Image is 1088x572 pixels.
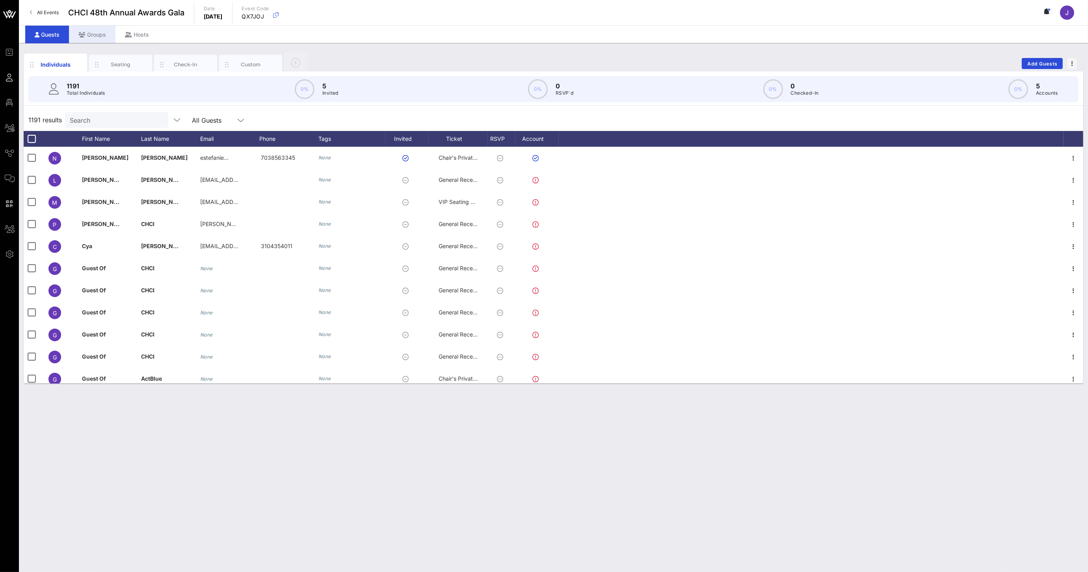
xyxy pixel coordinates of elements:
[488,131,515,147] div: RSVP
[141,331,154,338] span: CHCI
[67,89,105,97] p: Total Individuals
[322,89,338,97] p: Invited
[28,115,62,125] span: 1191 results
[82,243,92,249] span: Cya
[200,265,213,271] i: None
[69,26,115,43] div: Groups
[141,375,162,382] span: ActBlue
[141,287,154,293] span: CHCI
[200,354,213,360] i: None
[53,376,57,383] span: G
[115,26,158,43] div: Hosts
[52,199,58,206] span: M
[1060,6,1074,20] div: J
[204,5,223,13] p: Date
[53,332,57,338] span: G
[141,131,200,147] div: Last Name
[791,89,819,97] p: Checked-In
[1036,89,1058,97] p: Accounts
[791,81,819,91] p: 0
[242,13,269,21] p: QX7JOJ
[1022,58,1063,69] button: Add Guests
[200,332,213,338] i: None
[439,243,486,249] span: General Reception
[168,61,203,68] div: Check-In
[439,198,541,205] span: VIP Seating & Chair's Private Reception
[37,9,59,15] span: All Events
[200,310,213,316] i: None
[233,61,268,68] div: Custom
[515,131,559,147] div: Account
[261,243,292,249] span: 3104354011
[1027,61,1058,67] span: Add Guests
[318,177,331,183] i: None
[200,131,259,147] div: Email
[318,221,331,227] i: None
[322,81,338,91] p: 5
[187,112,250,128] div: All Guests
[318,287,331,293] i: None
[439,287,486,293] span: General Reception
[200,198,295,205] span: [EMAIL_ADDRESS][DOMAIN_NAME]
[53,177,56,184] span: L
[53,354,57,361] span: G
[1036,81,1058,91] p: 5
[68,7,184,19] span: CHCI 48th Annual Awards Gala
[318,376,331,381] i: None
[141,221,154,227] span: CHCI
[82,353,106,360] span: Guest Of
[82,375,106,382] span: Guest Of
[25,6,63,19] a: All Events
[318,265,331,271] i: None
[439,176,486,183] span: General Reception
[82,265,106,271] span: Guest Of
[82,198,128,205] span: [PERSON_NAME]
[318,131,385,147] div: Tags
[556,89,573,97] p: RSVP`d
[141,309,154,316] span: CHCI
[439,309,486,316] span: General Reception
[141,265,154,271] span: CHCI
[200,243,295,249] span: [EMAIL_ADDRESS][DOMAIN_NAME]
[429,131,488,147] div: Ticket
[141,154,188,161] span: [PERSON_NAME]
[318,331,331,337] i: None
[53,288,57,294] span: G
[141,176,188,183] span: [PERSON_NAME]
[38,60,73,69] div: Individuals
[318,353,331,359] i: None
[1066,9,1069,17] span: J
[261,154,295,161] span: 7038563345
[82,154,128,161] span: [PERSON_NAME]
[318,243,331,249] i: None
[141,353,154,360] span: CHCI
[82,131,141,147] div: First Name
[103,61,138,68] div: Seating
[439,154,504,161] span: Chair's Private Reception
[200,221,340,227] span: [PERSON_NAME][EMAIL_ADDRESS][DOMAIN_NAME]
[82,309,106,316] span: Guest Of
[25,26,69,43] div: Guests
[439,375,504,382] span: Chair's Private Reception
[192,117,221,124] div: All Guests
[318,309,331,315] i: None
[82,287,106,293] span: Guest Of
[259,131,318,147] div: Phone
[439,331,486,338] span: General Reception
[200,376,213,382] i: None
[204,13,223,21] p: [DATE]
[200,288,213,293] i: None
[141,243,188,249] span: [PERSON_NAME]
[53,265,57,272] span: G
[82,331,106,338] span: Guest Of
[53,155,57,162] span: N
[53,243,57,250] span: C
[318,199,331,205] i: None
[67,81,105,91] p: 1191
[439,265,486,271] span: General Reception
[439,353,486,360] span: General Reception
[318,155,331,161] i: None
[556,81,573,91] p: 0
[82,176,128,183] span: [PERSON_NAME]
[242,5,269,13] p: Event Code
